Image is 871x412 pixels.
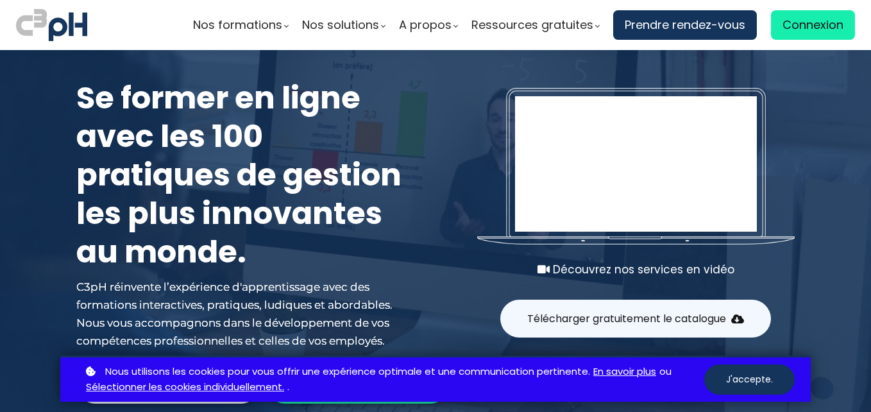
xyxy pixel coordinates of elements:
span: Ressources gratuites [471,15,593,35]
a: En savoir plus [593,364,656,380]
a: Connexion [771,10,855,40]
button: J'accepte. [704,365,795,395]
span: Nous utilisons les cookies pour vous offrir une expérience optimale et une communication pertinente. [105,364,590,380]
span: Télécharger gratuitement le catalogue [527,311,726,327]
a: Sélectionner les cookies individuellement. [86,379,284,395]
div: C3pH réinvente l’expérience d'apprentissage avec des formations interactives, pratiques, ludiques... [76,278,410,350]
span: A propos [399,15,452,35]
h1: Se former en ligne avec les 100 pratiques de gestion les plus innovantes au monde. [76,79,410,271]
img: logo C3PH [16,6,87,44]
span: Prendre rendez-vous [625,15,745,35]
span: Connexion [782,15,843,35]
div: Découvrez nos services en vidéo [477,261,795,279]
a: Prendre rendez-vous [613,10,757,40]
span: Nos formations [193,15,282,35]
span: Nos solutions [302,15,379,35]
p: ou . [83,364,704,396]
button: Télécharger gratuitement le catalogue [500,300,771,338]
